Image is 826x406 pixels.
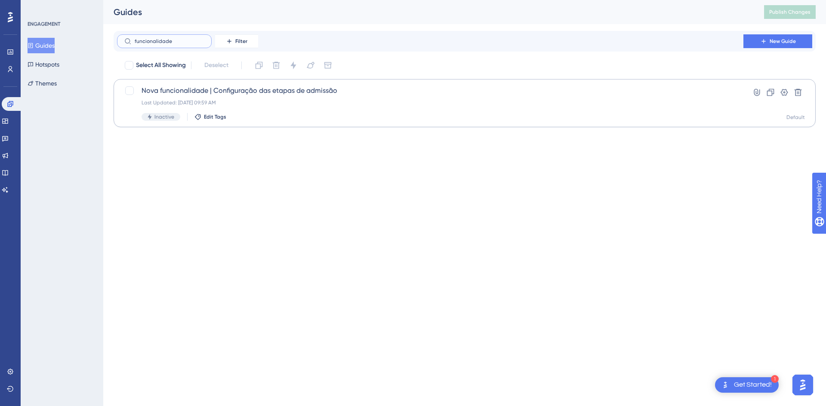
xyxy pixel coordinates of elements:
div: Open Get Started! checklist, remaining modules: 1 [715,377,779,393]
span: Deselect [204,60,228,70]
button: Publish Changes [764,5,816,19]
div: Default [786,114,805,121]
span: Inactive [154,113,174,120]
button: Guides [28,38,55,53]
span: Filter [235,38,247,45]
span: Publish Changes [769,9,811,15]
button: Deselect [197,58,236,73]
div: ENGAGEMENT [28,21,60,27]
div: Guides [114,6,743,18]
button: Themes [28,76,57,91]
button: Edit Tags [194,113,226,120]
span: New Guide [770,38,796,45]
img: launcher-image-alternative-text [720,380,730,390]
div: 1 [771,375,779,383]
span: Select All Showing [136,60,186,70]
span: Nova funcionalidade | Configuração das etapas de admissão [142,85,719,96]
div: Get Started! [734,380,772,390]
button: Filter [215,34,258,48]
button: Hotspots [28,57,59,72]
input: Search [135,38,204,44]
span: Need Help? [20,2,54,12]
div: Last Updated: [DATE] 09:59 AM [142,99,719,106]
iframe: UserGuiding AI Assistant Launcher [790,372,816,398]
span: Edit Tags [204,113,226,120]
button: New Guide [743,34,812,48]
